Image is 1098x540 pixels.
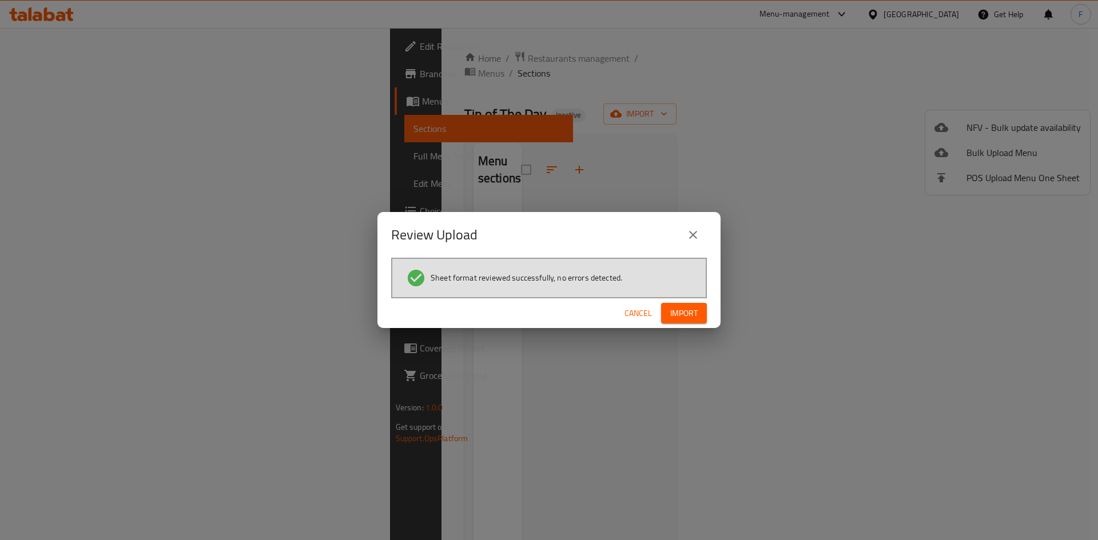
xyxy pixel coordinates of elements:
[391,226,478,244] h2: Review Upload
[679,221,707,249] button: close
[624,306,652,321] span: Cancel
[670,306,698,321] span: Import
[620,303,657,324] button: Cancel
[661,303,707,324] button: Import
[431,272,622,283] span: Sheet format reviewed successfully, no errors detected.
